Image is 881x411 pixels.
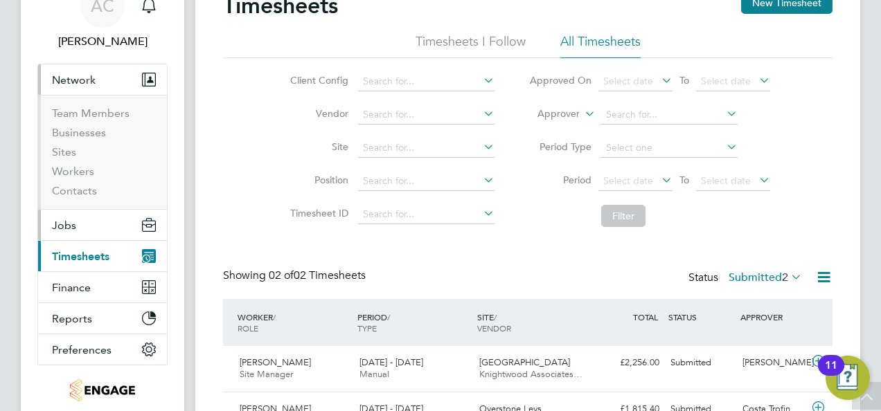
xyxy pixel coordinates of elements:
button: Finance [38,272,167,302]
span: To [675,171,693,189]
label: Submitted [729,271,802,284]
div: 11 [825,365,837,383]
input: Search for... [358,172,495,191]
div: STATUS [665,304,737,329]
span: Network [52,73,96,86]
div: [PERSON_NAME] [737,351,809,374]
button: Preferences [38,334,167,365]
button: Filter [601,205,646,227]
label: Position [286,174,348,186]
span: Select date [603,75,653,87]
span: Finance [52,281,91,294]
div: Showing [223,268,368,283]
span: Jobs [52,219,76,232]
input: Search for... [601,105,738,125]
input: Search for... [358,205,495,224]
a: Team Members [52,107,130,120]
span: 02 of [269,268,294,282]
li: Timesheets I Follow [416,33,526,58]
span: Manual [359,368,389,380]
span: Reports [52,312,92,325]
span: Amy Courtney [37,33,168,50]
span: TOTAL [633,311,658,322]
span: [DATE] - [DATE] [359,356,423,368]
span: Timesheets [52,250,109,263]
span: / [387,311,390,322]
a: Sites [52,145,76,158]
div: Network [38,95,167,209]
span: 02 Timesheets [269,268,366,282]
label: Vendor [286,107,348,120]
span: Preferences [52,343,112,356]
label: Timesheet ID [286,207,348,219]
a: Workers [52,165,94,178]
span: To [675,71,693,89]
label: Period Type [529,140,591,153]
span: TYPE [357,322,377,334]
div: £2,256.00 [593,351,665,374]
span: ROLE [238,322,258,334]
label: Client Config [286,74,348,86]
div: APPROVER [737,304,809,329]
span: Select date [701,174,751,187]
span: / [494,311,497,322]
label: Approved On [529,74,591,86]
input: Select one [601,138,738,158]
div: WORKER [234,304,354,340]
a: Contacts [52,184,97,197]
a: Businesses [52,126,106,139]
span: Knightwood Associates… [479,368,582,380]
input: Search for... [358,138,495,158]
input: Search for... [358,72,495,91]
button: Timesheets [38,241,167,271]
label: Approver [517,107,580,121]
span: Select date [603,174,653,187]
span: Site Manager [240,368,293,380]
span: 2 [782,271,788,284]
label: Site [286,140,348,153]
li: All Timesheets [560,33,641,58]
span: [GEOGRAPHIC_DATA] [479,356,570,368]
input: Search for... [358,105,495,125]
div: PERIOD [354,304,474,340]
span: / [273,311,276,322]
span: [PERSON_NAME] [240,356,311,368]
button: Reports [38,303,167,334]
label: Period [529,174,591,186]
span: Select date [701,75,751,87]
div: SITE [474,304,594,340]
div: Status [688,268,805,288]
button: Network [38,64,167,95]
button: Jobs [38,210,167,240]
img: knightwood-logo-retina.png [70,379,134,401]
a: Go to home page [37,379,168,401]
button: Open Resource Center, 11 new notifications [826,356,870,400]
div: Submitted [665,351,737,374]
span: VENDOR [477,322,511,334]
